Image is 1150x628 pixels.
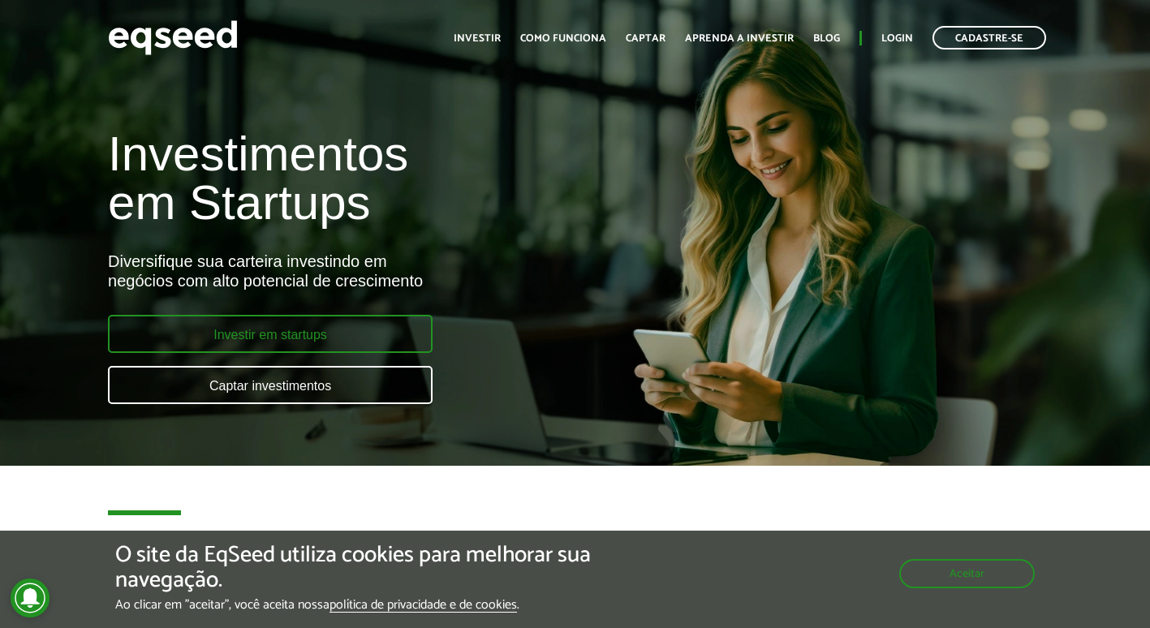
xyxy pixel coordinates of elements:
[108,366,433,404] a: Captar investimentos
[454,33,501,44] a: Investir
[899,559,1035,588] button: Aceitar
[115,597,667,613] p: Ao clicar em "aceitar", você aceita nossa .
[108,252,659,290] div: Diversifique sua carteira investindo em negócios com alto potencial de crescimento
[108,315,433,353] a: Investir em startups
[329,599,517,613] a: política de privacidade e de cookies
[932,26,1046,49] a: Cadastre-se
[520,33,606,44] a: Como funciona
[685,33,794,44] a: Aprenda a investir
[108,16,238,59] img: EqSeed
[108,130,659,227] h1: Investimentos em Startups
[881,33,913,44] a: Login
[813,33,840,44] a: Blog
[115,543,667,593] h5: O site da EqSeed utiliza cookies para melhorar sua navegação.
[626,33,665,44] a: Captar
